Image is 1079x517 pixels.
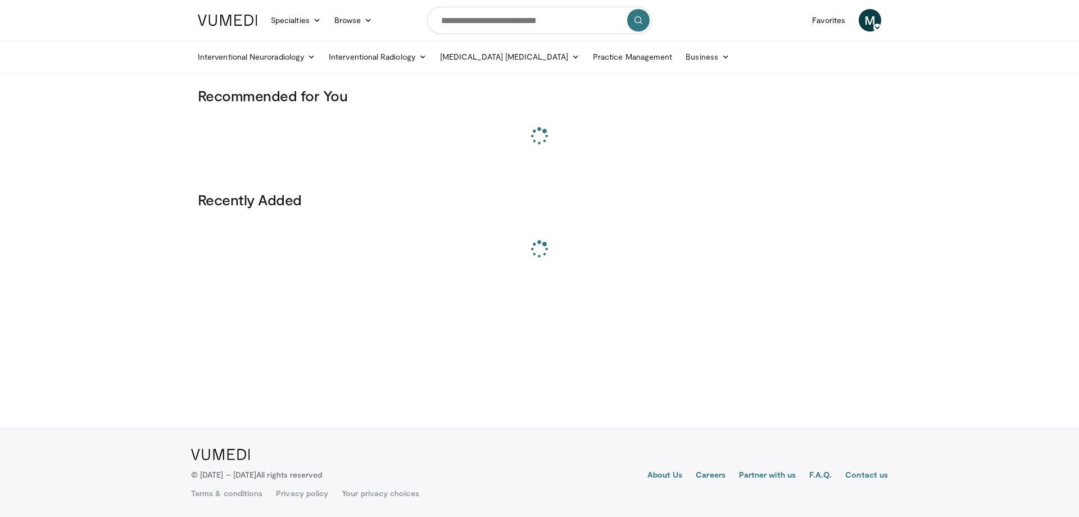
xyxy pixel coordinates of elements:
[276,488,328,499] a: Privacy policy
[191,488,262,499] a: Terms & conditions
[191,449,250,460] img: VuMedi Logo
[322,46,433,68] a: Interventional Radiology
[264,9,328,32] a: Specialties
[198,87,881,105] h3: Recommended for You
[433,46,586,68] a: [MEDICAL_DATA] [MEDICAL_DATA]
[256,470,322,479] span: All rights reserved
[805,9,852,32] a: Favorites
[328,9,379,32] a: Browse
[198,15,257,26] img: VuMedi Logo
[739,469,796,483] a: Partner with us
[859,9,881,32] a: M
[427,7,652,34] input: Search topics, interventions
[342,488,419,499] a: Your privacy choices
[198,191,881,209] h3: Recently Added
[696,469,726,483] a: Careers
[809,469,832,483] a: F.A.Q.
[191,469,323,480] p: © [DATE] – [DATE]
[647,469,683,483] a: About Us
[845,469,888,483] a: Contact us
[679,46,736,68] a: Business
[586,46,679,68] a: Practice Management
[191,46,322,68] a: Interventional Neuroradiology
